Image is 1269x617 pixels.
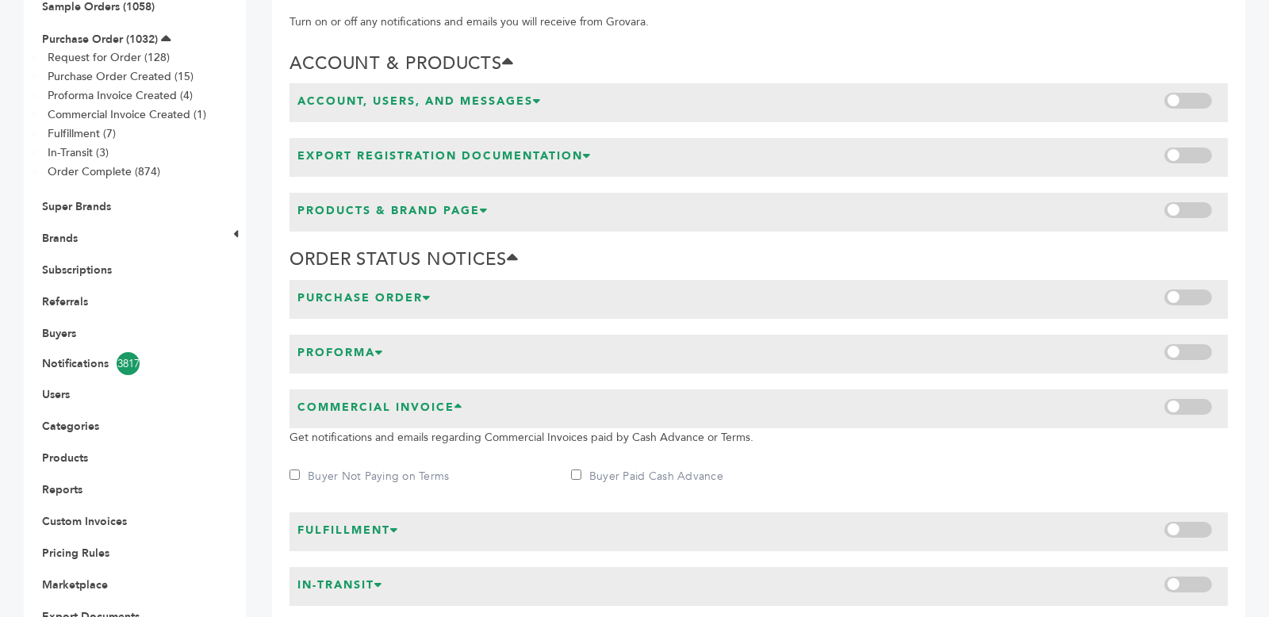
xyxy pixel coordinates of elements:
h3: In-Transit [297,577,383,598]
input: Buyer Not Paying on Terms [289,469,300,480]
h3: Account, Users, and Messages [297,94,542,114]
a: Buyers [42,326,76,341]
h3: Export Registration Documentation [297,148,592,169]
a: Users [42,387,70,402]
a: Purchase Order (1032) [42,32,158,47]
a: Reports [42,482,82,497]
label: Buyer Paid Cash Advance [571,469,723,484]
h3: Products & Brand Page [297,203,489,224]
a: Super Brands [42,199,111,214]
p: Get notifications and emails regarding Commercial Invoices paid by Cash Advance or Terms. [289,428,1228,447]
input: Buyer Paid Cash Advance [571,469,581,480]
a: Subscriptions [42,263,112,278]
a: In-Transit (3) [48,145,109,160]
a: Purchase Order Created (15) [48,69,194,84]
h2: Account & Products [289,52,1228,84]
a: Products [42,450,88,466]
a: Brands [42,231,78,246]
a: Custom Invoices [42,514,127,529]
a: Commercial Invoice Created (1) [48,107,206,122]
a: Referrals [42,294,88,309]
h3: Purchase Order [297,290,431,311]
h2: Order Status Notices [289,247,1228,280]
a: Pricing Rules [42,546,109,561]
a: Order Complete (874) [48,164,160,179]
h3: Commercial Invoice [297,400,463,420]
span: 3817 [117,352,140,375]
p: Turn on or off any notifications and emails you will receive from Grovara. [289,13,1228,32]
h3: Fulfillment [297,523,399,543]
a: Fulfillment (7) [48,126,116,141]
label: Buyer Not Paying on Terms [289,469,450,484]
a: Request for Order (128) [48,50,170,65]
a: Categories [42,419,99,434]
a: Notifications3817 [42,352,204,375]
h3: Proforma [297,345,384,366]
a: Proforma Invoice Created (4) [48,88,193,103]
a: Marketplace [42,577,108,592]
